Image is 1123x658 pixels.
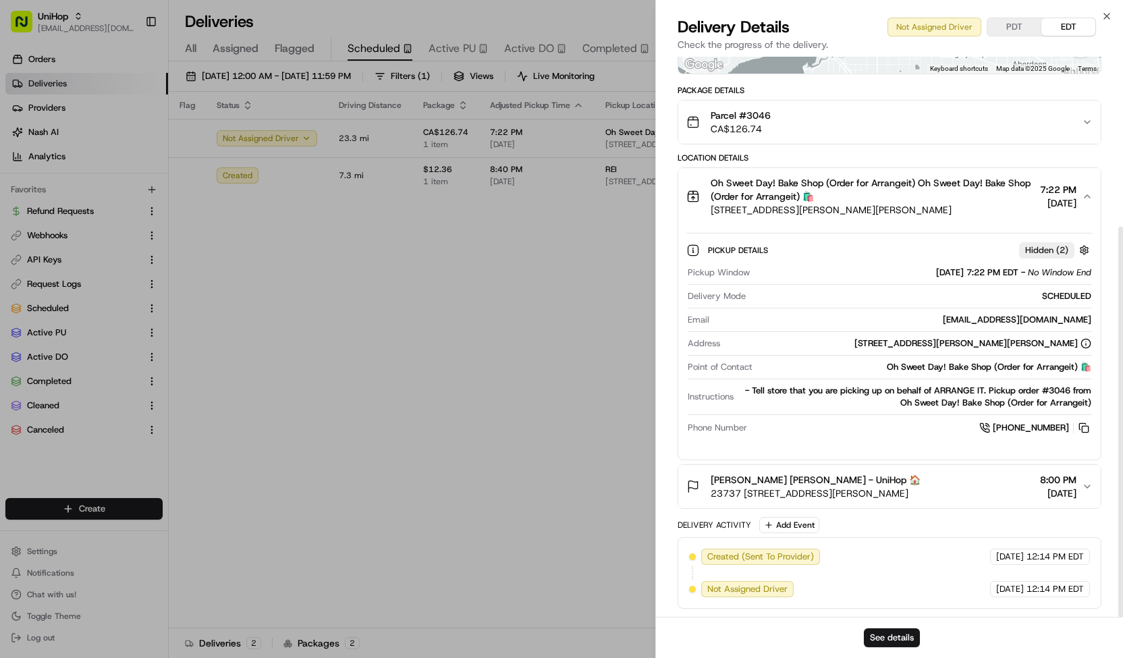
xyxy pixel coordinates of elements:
a: Terms (opens in new tab) [1078,65,1097,72]
button: See details [864,628,920,647]
span: API Documentation [128,195,217,209]
button: [PERSON_NAME] [PERSON_NAME] - UniHop 🏠23737 [STREET_ADDRESS][PERSON_NAME]8:00 PM[DATE] [678,465,1101,508]
button: Hidden (2) [1019,242,1093,258]
span: - [1021,267,1025,279]
a: [PHONE_NUMBER] [979,420,1091,435]
span: Phone Number [688,422,747,434]
span: 12:14 PM EDT [1026,551,1084,563]
span: [PHONE_NUMBER] [993,422,1069,434]
span: [DATE] [1040,196,1076,210]
div: Delivery Activity [678,520,751,530]
a: 📗Knowledge Base [8,190,109,214]
span: Map data ©2025 Google [996,65,1070,72]
p: Check the progress of the delivery. [678,38,1101,51]
div: We're available if you need us! [46,142,171,153]
span: Knowledge Base [27,195,103,209]
span: Email [688,314,709,326]
span: Created (Sent To Provider) [707,551,814,563]
span: Pickup Window [688,267,750,279]
button: Start new chat [229,132,246,148]
span: 7:22 PM [1040,183,1076,196]
span: Instructions [688,391,734,403]
button: Add Event [759,517,819,533]
div: [EMAIL_ADDRESS][DOMAIN_NAME] [715,314,1091,326]
span: 8:00 PM [1040,473,1076,487]
span: [DATE] [996,583,1024,595]
span: Delivery Mode [688,290,746,302]
a: Powered byPylon [95,227,163,238]
div: Oh Sweet Day! Bake Shop (Order for Arrangeit) 🛍️ [758,361,1091,373]
div: Start new chat [46,128,221,142]
span: Oh Sweet Day! Bake Shop (Order for Arrangeit) Oh Sweet Day! Bake Shop (Order for Arrangeit) 🛍️ [711,176,1035,203]
div: 📗 [13,196,24,207]
div: SCHEDULED [751,290,1091,302]
button: Keyboard shortcuts [930,64,988,74]
div: Location Details [678,153,1101,163]
span: [DATE] [1040,487,1076,500]
span: No Window End [1028,267,1091,279]
span: Delivery Details [678,16,790,38]
div: 💻 [114,196,125,207]
a: Open this area in Google Maps (opens a new window) [682,56,726,74]
a: 💻API Documentation [109,190,222,214]
div: Package Details [678,85,1101,96]
span: Point of Contact [688,361,752,373]
img: 1736555255976-a54dd68f-1ca7-489b-9aae-adbdc363a1c4 [13,128,38,153]
span: CA$126.74 [711,122,771,136]
button: Parcel #3046CA$126.74 [678,101,1101,144]
div: Oh Sweet Day! Bake Shop (Order for Arrangeit) Oh Sweet Day! Bake Shop (Order for Arrangeit) 🛍️[ST... [678,225,1101,460]
span: Pickup Details [708,245,771,256]
span: Address [688,337,720,350]
button: EDT [1041,18,1095,36]
button: Oh Sweet Day! Bake Shop (Order for Arrangeit) Oh Sweet Day! Bake Shop (Order for Arrangeit) 🛍️[ST... [678,168,1101,225]
span: [DATE] 7:22 PM EDT [936,267,1018,279]
button: PDT [987,18,1041,36]
input: Clear [35,86,223,101]
div: - Tell store that you are picking up on behalf of ARRANGE IT. Pickup order #3046 from Oh Sweet Da... [739,385,1091,409]
span: [STREET_ADDRESS][PERSON_NAME][PERSON_NAME] [711,203,1035,217]
span: Parcel #3046 [711,109,771,122]
img: Google [682,56,726,74]
p: Welcome 👋 [13,53,246,75]
span: Not Assigned Driver [707,583,788,595]
span: [PERSON_NAME] [PERSON_NAME] - UniHop 🏠 [711,473,921,487]
span: Pylon [134,228,163,238]
span: Hidden ( 2 ) [1025,244,1068,256]
span: 12:14 PM EDT [1026,583,1084,595]
div: [STREET_ADDRESS][PERSON_NAME][PERSON_NAME] [854,337,1091,350]
img: Nash [13,13,40,40]
span: [DATE] [996,551,1024,563]
span: 23737 [STREET_ADDRESS][PERSON_NAME] [711,487,921,500]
